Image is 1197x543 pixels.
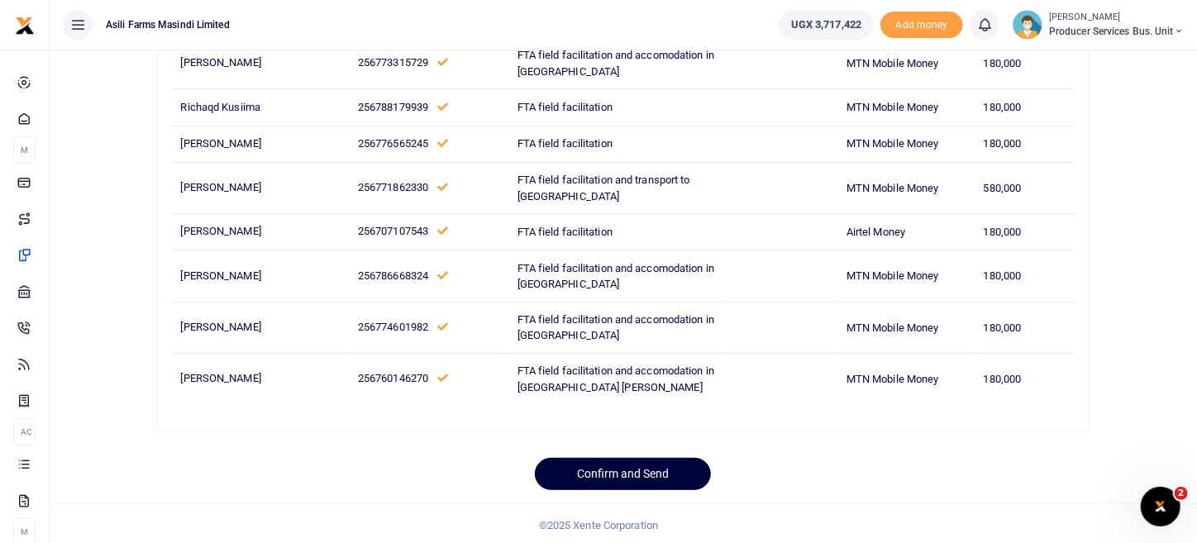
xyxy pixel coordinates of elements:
a: This number has been validated [437,101,448,113]
a: This number has been validated [437,181,448,193]
td: 180,000 [975,38,1075,89]
span: Producer Services Bus. Unit [1049,24,1184,39]
span: 256707107543 [358,225,428,237]
span: [PERSON_NAME] [181,181,261,193]
span: 256773315729 [358,56,428,69]
span: 256776565245 [358,137,428,150]
span: [PERSON_NAME] [181,269,261,282]
a: This number has been validated [437,137,448,150]
span: [PERSON_NAME] [181,56,261,69]
td: FTA field facilitation [508,89,725,126]
span: 256786668324 [358,269,428,282]
td: FTA field facilitation [508,126,725,162]
span: UGX 3,717,422 [791,17,861,33]
a: Add money [880,17,963,30]
li: Wallet ballance [772,10,880,40]
td: 180,000 [975,302,1075,353]
span: 256774601982 [358,321,428,333]
li: Toup your wallet [880,12,963,39]
a: profile-user [PERSON_NAME] Producer Services Bus. Unit [1013,10,1184,40]
span: [PERSON_NAME] [181,321,261,333]
a: This number has been validated [437,372,448,384]
iframe: Intercom live chat [1141,487,1180,526]
a: This number has been validated [437,269,448,282]
a: logo-small logo-large logo-large [15,18,35,31]
span: Richaqd Kusiima [181,101,261,113]
td: MTN Mobile Money [837,126,975,162]
td: FTA field facilitation [508,214,725,250]
td: FTA field facilitation and accomodation in [GEOGRAPHIC_DATA] [508,250,725,302]
a: This number has been validated [437,225,448,237]
td: MTN Mobile Money [837,89,975,126]
td: 580,000 [975,162,1075,213]
li: Ac [13,418,36,445]
span: [PERSON_NAME] [181,225,261,237]
td: MTN Mobile Money [837,162,975,213]
img: profile-user [1013,10,1042,40]
img: logo-small [15,16,35,36]
td: 180,000 [975,354,1075,405]
span: Add money [880,12,963,39]
span: 2 [1175,487,1188,500]
td: Airtel Money [837,214,975,250]
a: This number has been validated [437,56,448,69]
span: 256771862330 [358,181,428,193]
td: FTA field facilitation and accomodation in [GEOGRAPHIC_DATA] [508,302,725,353]
a: UGX 3,717,422 [779,10,874,40]
button: Confirm and Send [535,458,711,490]
a: This number has been validated [437,321,448,333]
td: MTN Mobile Money [837,38,975,89]
span: [PERSON_NAME] [181,137,261,150]
td: FTA field facilitation and accomodation in [GEOGRAPHIC_DATA] [508,38,725,89]
td: MTN Mobile Money [837,354,975,405]
td: MTN Mobile Money [837,302,975,353]
td: FTA field facilitation and accomodation in [GEOGRAPHIC_DATA] [PERSON_NAME] [508,354,725,405]
li: M [13,136,36,164]
td: FTA field facilitation and transport to [GEOGRAPHIC_DATA] [508,162,725,213]
span: 256788179939 [358,101,428,113]
td: 180,000 [975,89,1075,126]
td: MTN Mobile Money [837,250,975,302]
span: Asili Farms Masindi Limited [99,17,236,32]
span: 256760146270 [358,372,428,384]
td: 180,000 [975,214,1075,250]
span: [PERSON_NAME] [181,372,261,384]
small: [PERSON_NAME] [1049,11,1184,25]
td: 180,000 [975,126,1075,162]
td: 180,000 [975,250,1075,302]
